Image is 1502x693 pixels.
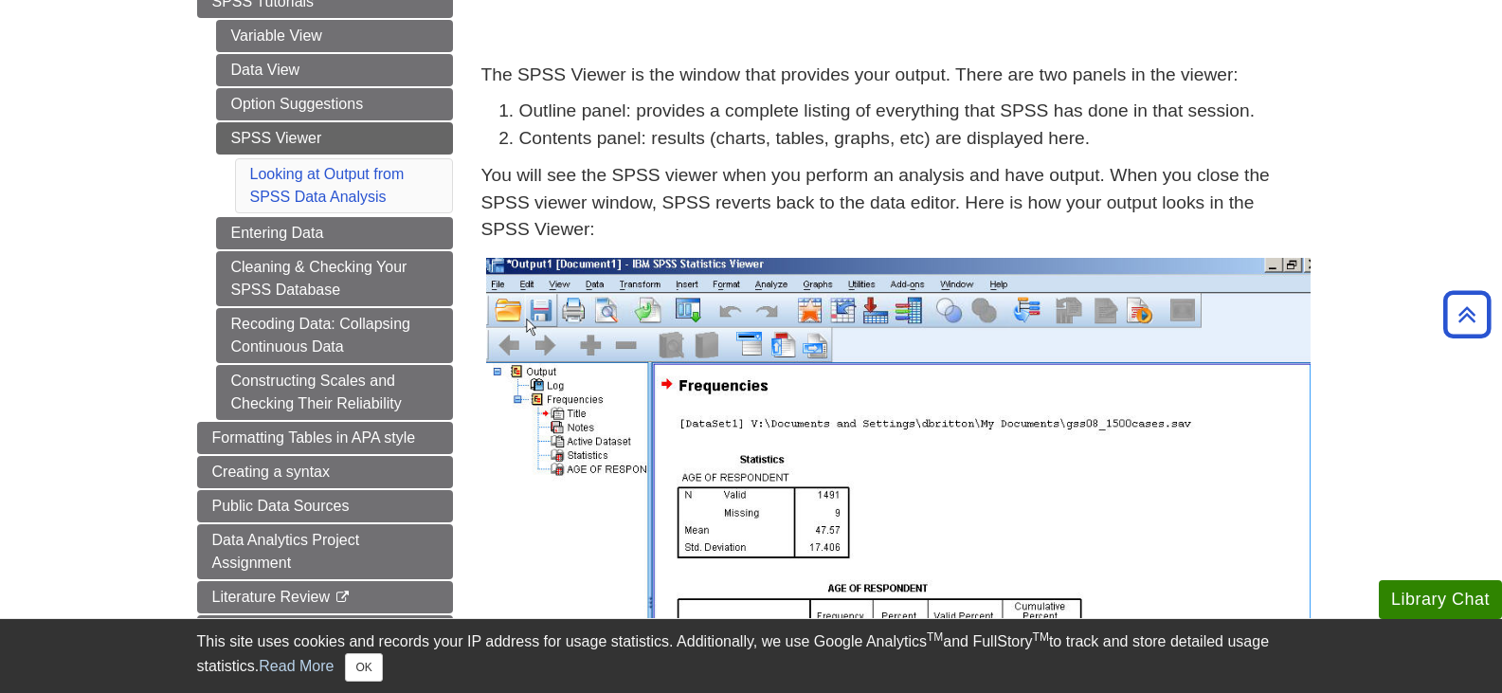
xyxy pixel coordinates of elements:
a: Creating a syntax [197,456,453,488]
p: The SPSS Viewer is the window that provides your output. There are two panels in the viewer: [481,62,1306,89]
a: Public Data Sources [197,490,453,522]
a: Constructing Scales and Checking Their Reliability [216,365,453,420]
a: Data View [216,54,453,86]
a: Variable View [216,20,453,52]
sup: TM [927,630,943,644]
span: Data Analytics Project Assignment [212,532,360,571]
span: Public Data Sources [212,498,350,514]
a: Recoding Data: Collapsing Continuous Data [216,308,453,363]
a: Literature Review [197,581,453,613]
span: Creating a syntax [212,464,331,480]
a: Option Suggestions [216,88,453,120]
a: Data Analytics Project Assignment [197,524,453,579]
a: Looking at Output from SPSS Data Analysis [250,166,405,205]
a: Formatting Tables in APA style [197,422,453,454]
a: Get Help From [PERSON_NAME]! [197,615,453,670]
sup: TM [1033,630,1049,644]
li: Outline panel: provides a complete listing of everything that SPSS has done in that session. [519,98,1306,125]
button: Library Chat [1379,580,1502,619]
span: Formatting Tables in APA style [212,429,416,446]
i: This link opens in a new window [334,592,350,604]
p: You will see the SPSS viewer when you perform an analysis and have output. When you close the SPS... [481,162,1306,244]
button: Close [345,653,382,682]
a: Read More [259,658,334,674]
a: SPSS Viewer [216,122,453,155]
a: Entering Data [216,217,453,249]
div: This site uses cookies and records your IP address for usage statistics. Additionally, we use Goo... [197,630,1306,682]
span: Literature Review [212,589,331,605]
li: Contents panel: results (charts, tables, graphs, etc) are displayed here. [519,125,1306,153]
a: Back to Top [1437,301,1497,327]
a: Cleaning & Checking Your SPSS Database [216,251,453,306]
